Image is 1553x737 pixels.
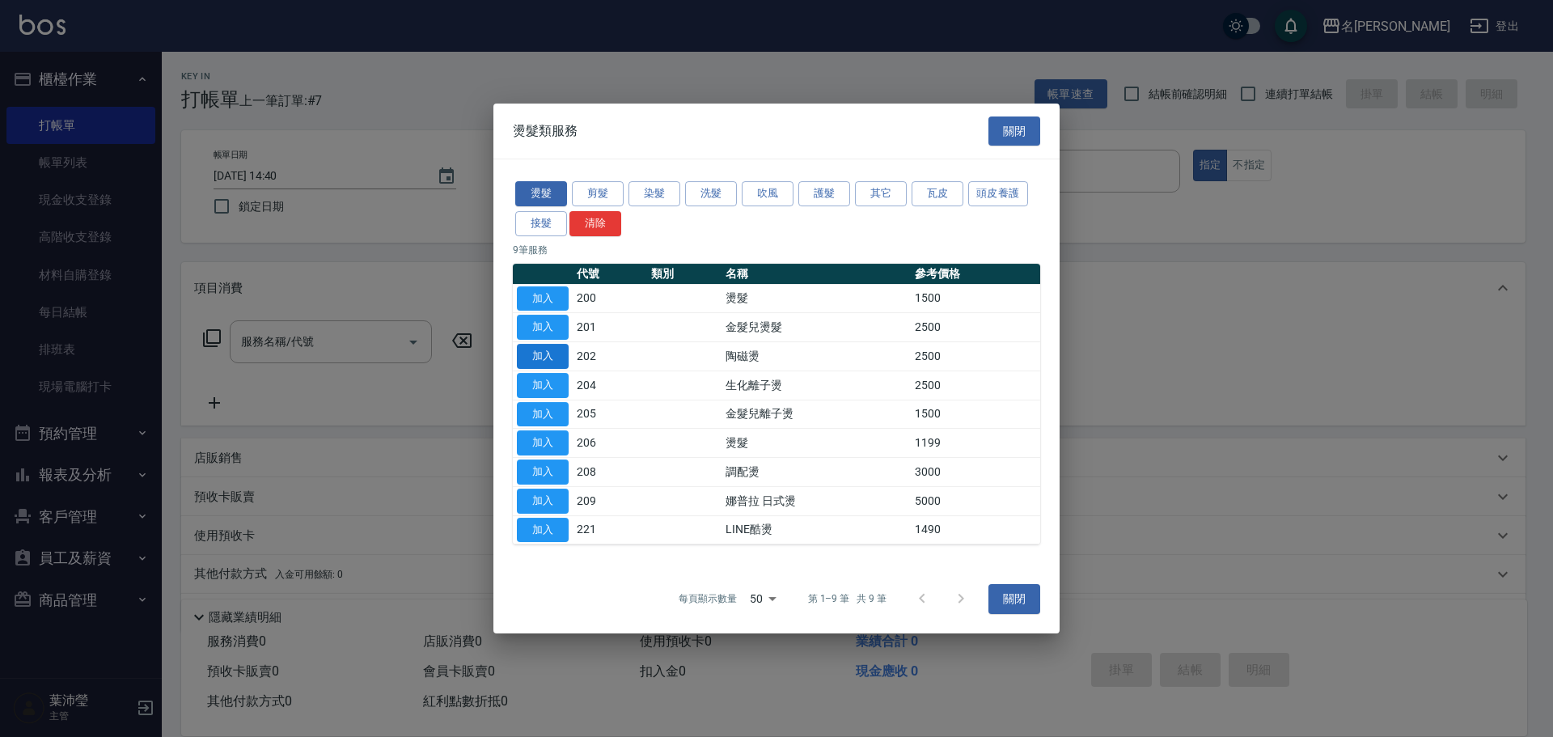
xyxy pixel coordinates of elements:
[517,402,569,427] button: 加入
[911,342,1040,371] td: 2500
[647,264,721,285] th: 類別
[721,515,911,544] td: LINE酷燙
[911,400,1040,429] td: 1500
[855,181,907,206] button: 其它
[573,342,647,371] td: 202
[742,181,793,206] button: 吹風
[513,243,1040,257] p: 9 筆服務
[573,515,647,544] td: 221
[911,371,1040,400] td: 2500
[573,264,647,285] th: 代號
[911,284,1040,313] td: 1500
[515,181,567,206] button: 燙髮
[573,284,647,313] td: 200
[573,486,647,515] td: 209
[721,429,911,458] td: 燙髮
[721,284,911,313] td: 燙髮
[517,430,569,455] button: 加入
[517,315,569,340] button: 加入
[721,486,911,515] td: 娜普拉 日式燙
[573,371,647,400] td: 204
[988,584,1040,614] button: 關閉
[808,591,887,606] p: 第 1–9 筆 共 9 筆
[517,286,569,311] button: 加入
[517,344,569,369] button: 加入
[911,429,1040,458] td: 1199
[743,577,782,621] div: 50
[721,313,911,342] td: 金髮兒燙髮
[721,458,911,487] td: 調配燙
[911,458,1040,487] td: 3000
[515,211,567,236] button: 接髮
[572,181,624,206] button: 剪髮
[573,458,647,487] td: 208
[573,400,647,429] td: 205
[721,342,911,371] td: 陶磁燙
[988,116,1040,146] button: 關閉
[517,460,569,485] button: 加入
[513,123,578,139] span: 燙髮類服務
[912,181,963,206] button: 瓦皮
[911,486,1040,515] td: 5000
[573,313,647,342] td: 201
[517,489,569,514] button: 加入
[569,211,621,236] button: 清除
[798,181,850,206] button: 護髮
[679,591,737,606] p: 每頁顯示數量
[685,181,737,206] button: 洗髮
[721,264,911,285] th: 名稱
[911,515,1040,544] td: 1490
[573,429,647,458] td: 206
[721,400,911,429] td: 金髮兒離子燙
[911,313,1040,342] td: 2500
[968,181,1028,206] button: 頭皮養護
[628,181,680,206] button: 染髮
[517,373,569,398] button: 加入
[721,371,911,400] td: 生化離子燙
[517,518,569,543] button: 加入
[911,264,1040,285] th: 參考價格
